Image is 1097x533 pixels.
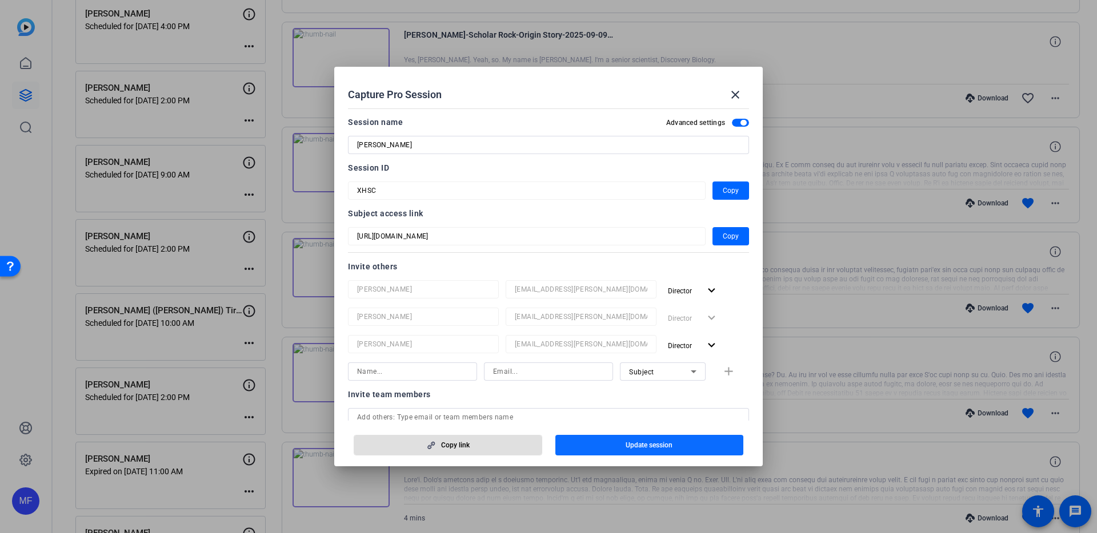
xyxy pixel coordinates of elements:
[712,181,749,200] button: Copy
[723,229,739,243] span: Copy
[354,435,542,455] button: Copy link
[515,282,647,296] input: Email...
[663,280,723,301] button: Director
[348,81,749,108] div: Capture Pro Session
[348,260,749,273] div: Invite others
[493,365,604,378] input: Email...
[555,435,744,455] button: Update session
[728,88,742,102] mat-icon: close
[357,138,740,152] input: Enter Session Name
[666,118,725,127] h2: Advanced settings
[668,342,692,350] span: Director
[704,338,719,353] mat-icon: expand_more
[357,229,696,243] input: Session OTP
[357,337,490,351] input: Name...
[357,410,740,424] input: Add others: Type email or team members name
[357,310,490,324] input: Name...
[515,310,647,324] input: Email...
[663,335,723,356] button: Director
[348,207,749,220] div: Subject access link
[348,387,749,401] div: Invite team members
[629,368,654,376] span: Subject
[704,284,719,298] mat-icon: expand_more
[348,115,403,129] div: Session name
[441,441,470,450] span: Copy link
[515,337,647,351] input: Email...
[357,365,468,378] input: Name...
[723,184,739,197] span: Copy
[357,184,696,197] input: Session OTP
[357,282,490,296] input: Name...
[712,227,749,245] button: Copy
[348,161,749,175] div: Session ID
[668,287,692,295] span: Director
[626,441,672,450] span: Update session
